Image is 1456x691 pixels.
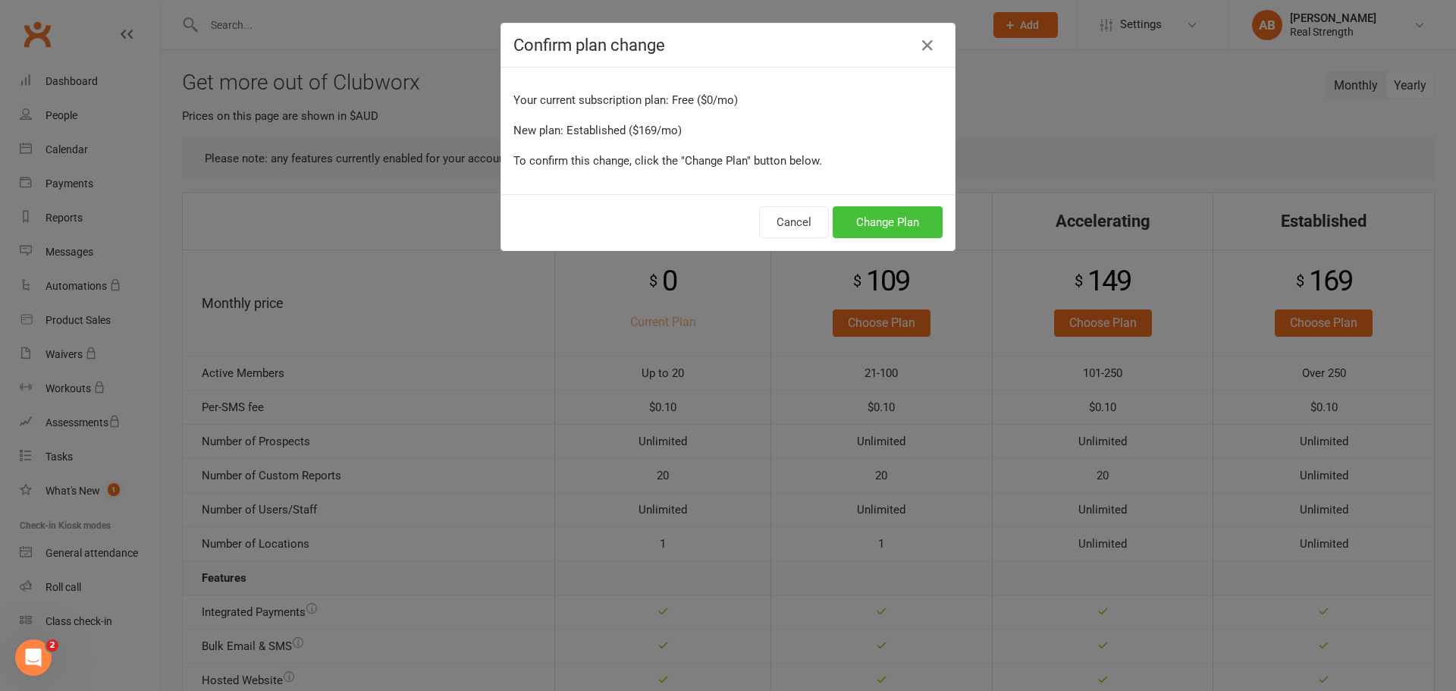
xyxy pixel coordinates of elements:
span: 2 [46,639,58,652]
p: New plan: Established ($169/mo) [513,121,943,140]
button: Cancel [759,206,829,238]
p: Your current subscription plan: Free ($0/mo) [513,91,943,109]
iframe: Intercom live chat [15,639,52,676]
button: Close [915,33,940,58]
h4: Confirm plan change [513,36,943,55]
button: Change Plan [833,206,943,238]
p: To confirm this change, click the "Change Plan" button below. [513,152,943,170]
